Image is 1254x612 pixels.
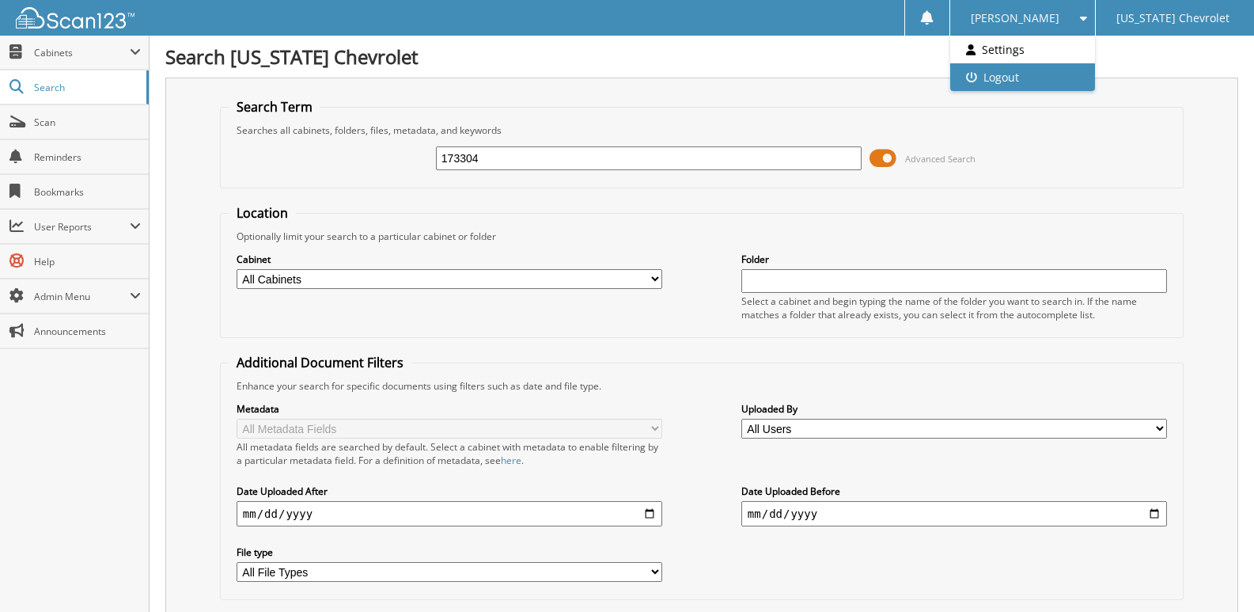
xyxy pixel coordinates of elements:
[741,485,1167,498] label: Date Uploaded Before
[741,501,1167,526] input: end
[971,13,1059,23] span: [PERSON_NAME]
[1175,536,1254,612] iframe: Chat Widget
[741,295,1167,321] div: Select a cabinet and begin typing the name of the folder you want to search in. If the name match...
[34,185,141,199] span: Bookmarks
[34,116,141,129] span: Scan
[237,440,662,467] div: All metadata fields are searched by default. Select a cabinet with metadata to enable filtering b...
[237,485,662,498] label: Date Uploaded After
[950,36,1095,63] a: Settings
[229,354,411,371] legend: Additional Document Filters
[229,230,1175,243] div: Optionally limit your search to a particular cabinet or folder
[1116,13,1229,23] span: [US_STATE] Chevrolet
[741,402,1167,416] label: Uploaded By
[229,204,296,222] legend: Location
[16,7,134,29] img: scan123-logo-white.svg
[741,253,1167,266] label: Folder
[165,44,1238,70] h1: Search [US_STATE] Chevrolet
[34,290,130,303] span: Admin Menu
[34,46,130,59] span: Cabinets
[905,153,976,165] span: Advanced Search
[229,98,320,116] legend: Search Term
[237,545,662,559] label: File type
[950,63,1095,91] a: Logout
[229,124,1175,137] div: Searches all cabinets, folders, files, metadata, and keywords
[34,325,141,338] span: Announcements
[34,255,141,268] span: Help
[237,501,662,526] input: start
[34,81,138,94] span: Search
[237,402,662,416] label: Metadata
[34,220,130,234] span: User Reports
[229,379,1175,393] div: Enhance your search for specific documents using filters such as date and file type.
[237,253,662,266] label: Cabinet
[501,454,521,467] a: here
[34,150,141,164] span: Reminders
